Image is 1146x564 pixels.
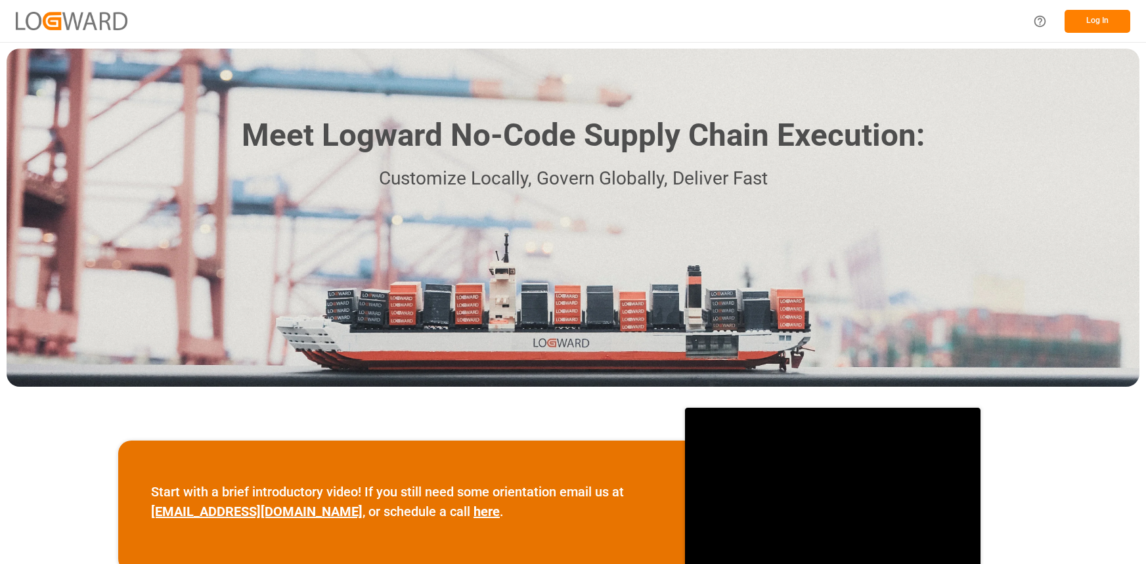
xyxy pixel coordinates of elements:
[242,112,925,159] h1: Meet Logward No-Code Supply Chain Execution:
[16,12,127,30] img: Logward_new_orange.png
[1025,7,1055,36] button: Help Center
[1065,10,1130,33] button: Log In
[151,504,363,519] a: [EMAIL_ADDRESS][DOMAIN_NAME]
[151,482,652,521] p: Start with a brief introductory video! If you still need some orientation email us at , or schedu...
[222,164,925,194] p: Customize Locally, Govern Globally, Deliver Fast
[474,504,500,519] a: here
